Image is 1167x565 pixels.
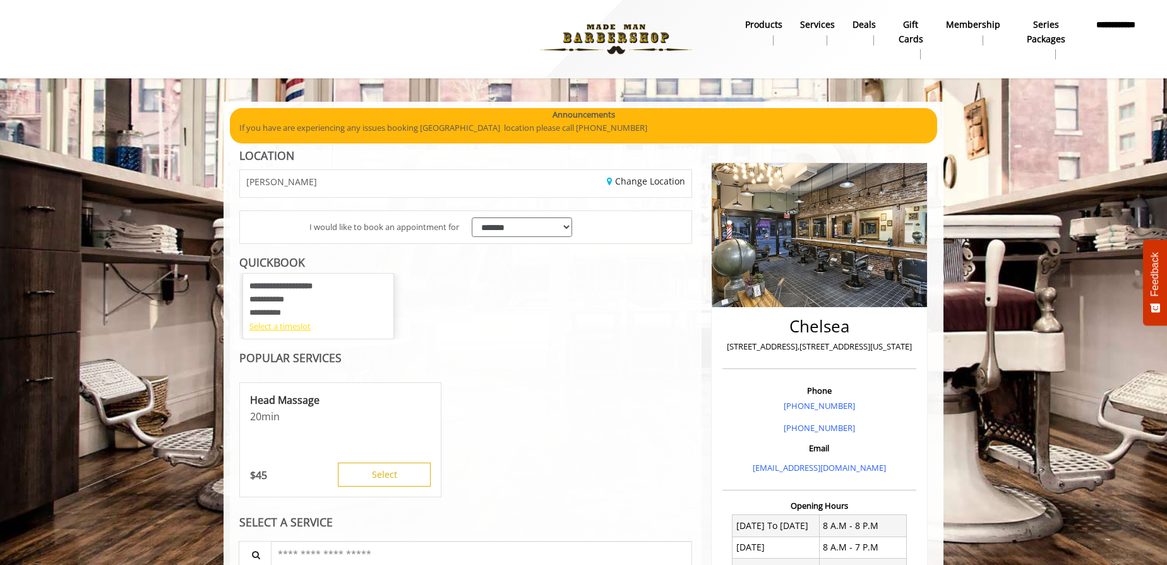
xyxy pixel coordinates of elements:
[553,108,615,121] b: Announcements
[745,18,782,32] b: products
[733,515,820,537] td: [DATE] To [DATE]
[726,317,913,336] h2: Chelsea
[239,255,305,270] b: QUICKBOOK
[937,16,1009,49] a: MembershipMembership
[819,537,906,558] td: 8 A.M - 7 P.M
[309,221,459,234] span: I would like to book an appointment for
[239,516,692,528] div: SELECT A SERVICE
[239,148,294,163] b: LOCATION
[1018,18,1074,46] b: Series packages
[246,177,317,186] span: [PERSON_NAME]
[726,340,913,353] p: [STREET_ADDRESS],[STREET_ADDRESS][US_STATE]
[894,18,928,46] b: gift cards
[736,16,791,49] a: Productsproducts
[250,410,431,423] p: 20
[800,18,835,32] b: Services
[844,16,885,49] a: DealsDeals
[250,393,431,407] p: Head Massage
[239,121,928,135] p: If you have are experiencing any issues booking [GEOGRAPHIC_DATA] location please call [PHONE_NUM...
[791,16,844,49] a: ServicesServices
[607,175,685,187] a: Change Location
[1149,252,1161,296] span: Feedback
[853,18,876,32] b: Deals
[529,4,703,74] img: Made Man Barbershop Logo
[338,463,431,487] button: Select
[722,501,916,510] h3: Opening Hours
[784,400,855,411] a: [PHONE_NUMBER]
[1143,240,1167,325] button: Feedback - Show survey
[261,410,280,423] span: min
[733,537,820,558] td: [DATE]
[249,320,387,333] div: Select a timeslot
[946,18,1000,32] b: Membership
[784,422,855,434] a: [PHONE_NUMBER]
[726,444,913,453] h3: Email
[819,515,906,537] td: 8 A.M - 8 P.M
[885,16,937,63] a: Gift cardsgift cards
[726,386,913,395] h3: Phone
[1009,16,1083,63] a: Series packagesSeries packages
[250,468,267,482] p: 45
[239,350,342,365] b: POPULAR SERVICES
[753,462,886,473] a: [EMAIL_ADDRESS][DOMAIN_NAME]
[250,468,256,482] span: $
